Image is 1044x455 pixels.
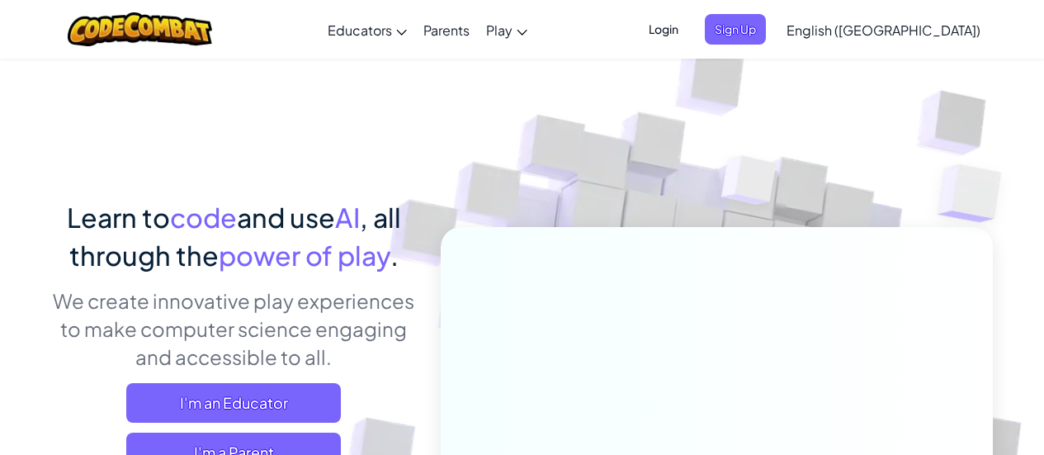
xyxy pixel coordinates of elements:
[52,287,416,371] p: We create innovative play experiences to make computer science engaging and accessible to all.
[219,239,390,272] span: power of play
[67,201,170,234] span: Learn to
[68,12,212,46] img: CodeCombat logo
[778,7,989,52] a: English ([GEOGRAPHIC_DATA])
[705,14,766,45] button: Sign Up
[478,7,536,52] a: Play
[415,7,478,52] a: Parents
[486,21,513,39] span: Play
[335,201,360,234] span: AI
[787,21,980,39] span: English ([GEOGRAPHIC_DATA])
[390,239,399,272] span: .
[319,7,415,52] a: Educators
[237,201,335,234] span: and use
[690,123,809,246] img: Overlap cubes
[170,201,237,234] span: code
[639,14,688,45] button: Login
[126,383,341,423] a: I'm an Educator
[328,21,392,39] span: Educators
